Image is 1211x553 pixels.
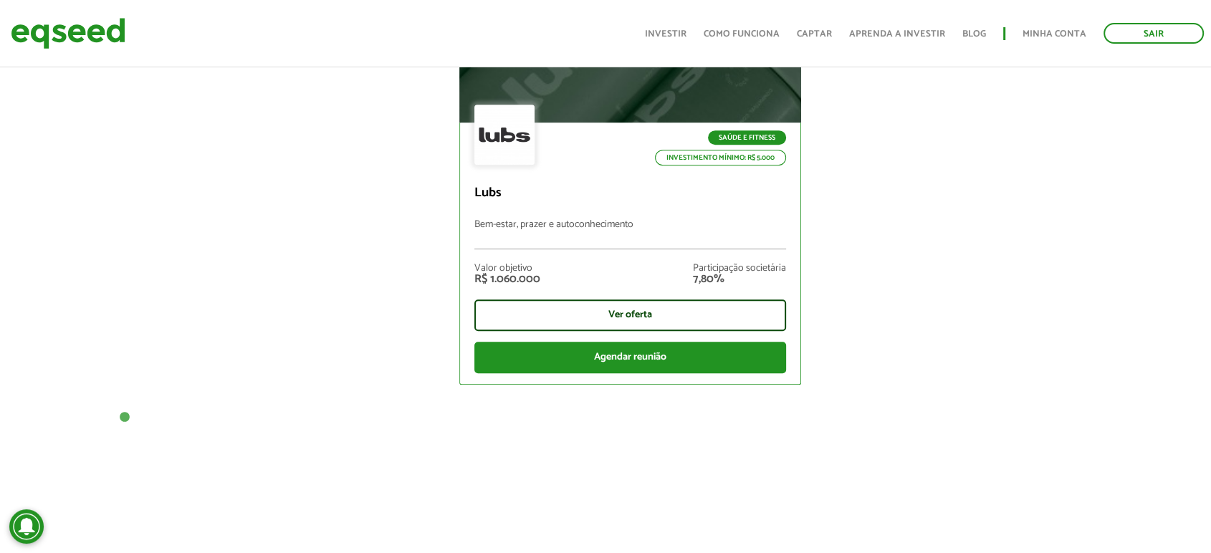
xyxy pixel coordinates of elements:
div: Valor objetivo [474,264,540,274]
div: Agendar reunião [474,342,786,373]
a: Blog [962,29,986,39]
div: Participação societária [693,264,786,274]
button: 1 of 1 [118,410,132,425]
a: Minha conta [1023,29,1086,39]
div: R$ 1.060.000 [474,274,540,285]
img: EqSeed [11,14,125,52]
p: Investimento mínimo: R$ 5.000 [655,150,786,165]
a: Sair [1104,23,1204,44]
p: Saúde e Fitness [708,130,786,145]
a: Investir [645,29,686,39]
a: Captar [797,29,832,39]
div: 7,80% [693,274,786,285]
div: Ver oferta [474,299,786,331]
p: Lubs [474,186,786,201]
a: Aprenda a investir [849,29,945,39]
p: Bem-estar, prazer e autoconhecimento [474,219,786,250]
a: Como funciona [704,29,780,39]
